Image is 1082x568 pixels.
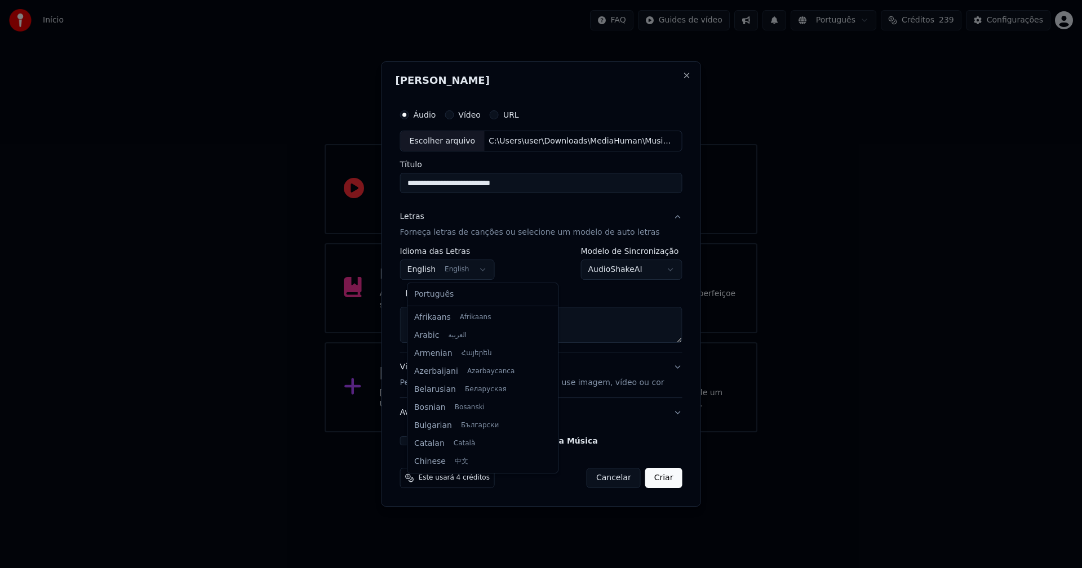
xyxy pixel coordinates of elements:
span: Azərbaycanca [467,367,515,376]
span: Català [454,439,475,448]
span: Bulgarian [414,420,452,431]
span: Беларуская [465,385,507,394]
span: Catalan [414,438,445,449]
span: Bosnian [414,402,446,413]
span: Chinese [414,456,446,467]
span: Armenian [414,348,453,359]
span: Português [414,289,454,300]
span: Հայերեն [462,349,492,358]
span: Arabic [414,330,439,341]
span: العربية [448,331,467,340]
span: 中文 [455,457,468,466]
span: Bosanski [455,403,485,412]
span: Afrikaans [460,313,491,322]
span: Afrikaans [414,312,451,323]
span: Belarusian [414,384,456,395]
span: Azerbaijani [414,366,458,377]
span: Български [461,421,499,430]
